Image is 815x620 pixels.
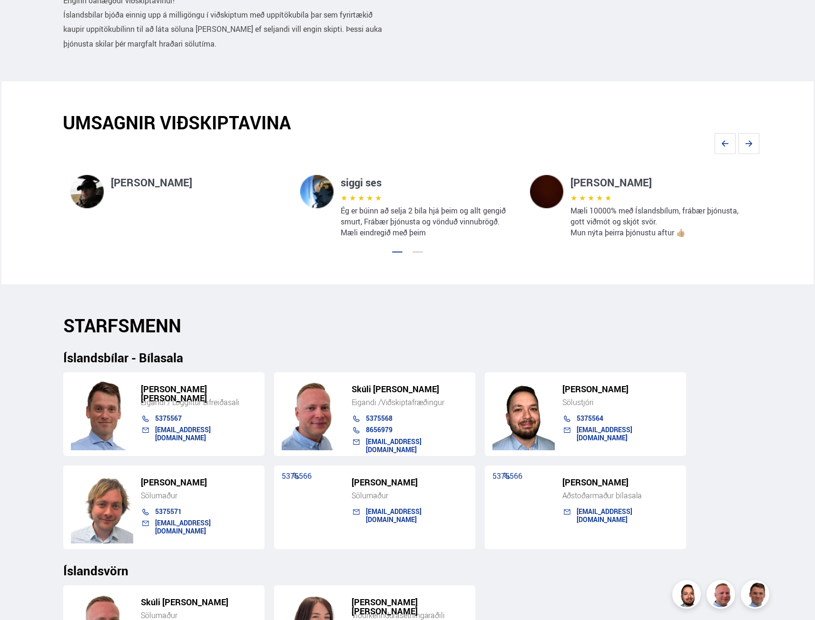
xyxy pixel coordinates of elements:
[341,205,515,238] p: Ég er búinn að selja 2 bíla hjá þeim og allt gengið smurt, Frábær þjónusta og vönduð vinnubrögð. ...
[63,315,752,336] h2: STARFSMENN
[577,425,632,442] a: [EMAIL_ADDRESS][DOMAIN_NAME]
[8,4,36,32] button: Opna LiveChat spjallviðmót
[63,112,752,133] h2: UMSAGNIR VIÐSKIPTAVINA
[366,414,393,423] a: 5375568
[674,581,702,610] img: nhp88E3Fdnt1Opn2.png
[71,472,133,543] img: SZ4H-t_Copy_of_C.png
[492,471,522,481] a: 5375566
[715,133,736,154] svg: Previous slide
[562,491,678,500] div: Aðstoðarmaður bílasala
[155,425,211,442] a: [EMAIL_ADDRESS][DOMAIN_NAME]
[71,378,133,450] img: FbJEzSuNWCJXmdc-.webp
[738,133,759,154] svg: Next slide
[63,350,752,365] h3: Íslandsbílar - Bílasala
[381,397,444,407] span: Viðskiptafræðingur
[352,397,468,407] div: Eigandi /
[282,378,344,450] img: siFngHWaQ9KaOqBr.png
[742,581,771,610] img: FbJEzSuNWCJXmdc-.webp
[63,563,752,578] h3: Íslandsvörn
[352,598,468,616] h5: [PERSON_NAME] [PERSON_NAME]
[530,175,563,208] img: ivSJBoSYNJ1imj5R.webp
[577,507,632,523] a: [EMAIL_ADDRESS][DOMAIN_NAME]
[155,507,182,516] a: 5375571
[570,227,745,238] p: Mun nýta þeirra þjónustu aftur 👍🏼
[141,397,257,407] div: Eigandi / Löggiltur bifreiðasali
[141,385,257,403] h5: [PERSON_NAME] [PERSON_NAME]
[570,175,745,190] h4: [PERSON_NAME]
[63,8,393,51] p: Íslandsbílar bjóða einnig upp á milligöngu í viðskiptum með uppítökubíla þar sem fyrirtækið kaupi...
[352,385,468,394] h5: Skúli [PERSON_NAME]
[352,478,468,487] h5: [PERSON_NAME]
[341,175,515,190] h4: siggi ses
[70,175,104,208] img: dsORqd-mBEOihhtP.webp
[352,491,468,500] div: Sölumaður
[570,205,745,227] p: Mæli 10000% með Íslandsbílum, frábær þjónusta, gott viðmót og skjót svör.
[562,385,678,394] h5: [PERSON_NAME]
[300,175,334,208] img: SllRT5B5QPkh28GD.webp
[352,610,468,620] div: Viðurkenndur
[155,518,211,535] a: [EMAIL_ADDRESS][DOMAIN_NAME]
[366,507,422,523] a: [EMAIL_ADDRESS][DOMAIN_NAME]
[366,437,422,454] a: [EMAIL_ADDRESS][DOMAIN_NAME]
[141,491,257,500] div: Sölumaður
[366,425,393,434] a: 8656979
[492,378,555,450] img: nhp88E3Fdnt1Opn2.png
[155,414,182,423] a: 5375567
[341,193,382,203] span: ★ ★ ★ ★ ★
[577,414,603,423] a: 5375564
[570,193,611,203] span: ★ ★ ★ ★ ★
[282,471,312,481] a: 5375566
[562,397,678,407] div: Sölustjóri
[141,598,257,607] h5: Skúli [PERSON_NAME]
[708,581,736,610] img: siFngHWaQ9KaOqBr.png
[141,610,257,620] div: Sölumaður
[141,478,257,487] h5: [PERSON_NAME]
[111,175,285,190] h4: [PERSON_NAME]
[562,478,678,487] h5: [PERSON_NAME]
